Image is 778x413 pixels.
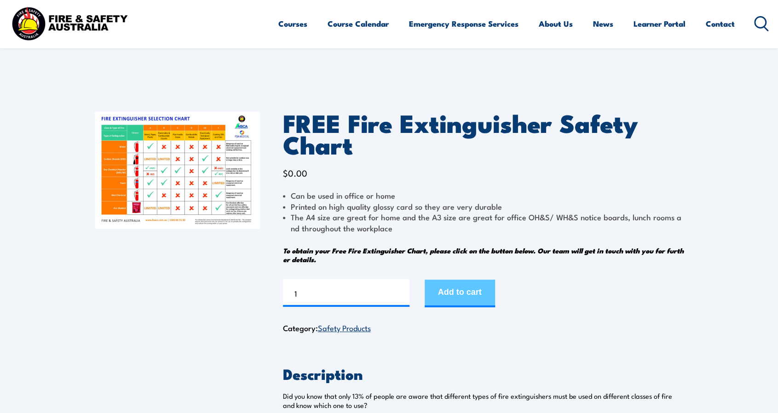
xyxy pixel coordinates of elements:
img: FREE Fire Extinguisher Safety Chart [95,112,260,229]
button: Add to cart [425,280,495,307]
span: Category: [283,322,371,333]
a: About Us [539,11,573,36]
li: Printed on high quality glossy card so they are very durable [283,201,684,212]
h2: Description [283,367,684,380]
li: The A4 size are great for home and the A3 size are great for office OH&S/ WH&S notice boards, lun... [283,212,684,233]
h1: FREE Fire Extinguisher Safety Chart [283,112,684,155]
p: Did you know that only 13% of people are aware that different types of fire extinguishers must be... [283,391,684,410]
a: Emergency Response Services [409,11,519,36]
a: Learner Portal [634,11,686,36]
em: To obtain your Free Fire Extinguisher Chart, please click on the button below. Our team will get ... [283,245,684,264]
a: Course Calendar [328,11,389,36]
li: Can be used in office or home [283,190,684,201]
a: Contact [706,11,735,36]
a: Courses [278,11,307,36]
a: Safety Products [318,322,371,333]
span: $ [283,166,288,179]
input: Product quantity [283,279,409,307]
a: News [593,11,613,36]
bdi: 0.00 [283,166,307,179]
